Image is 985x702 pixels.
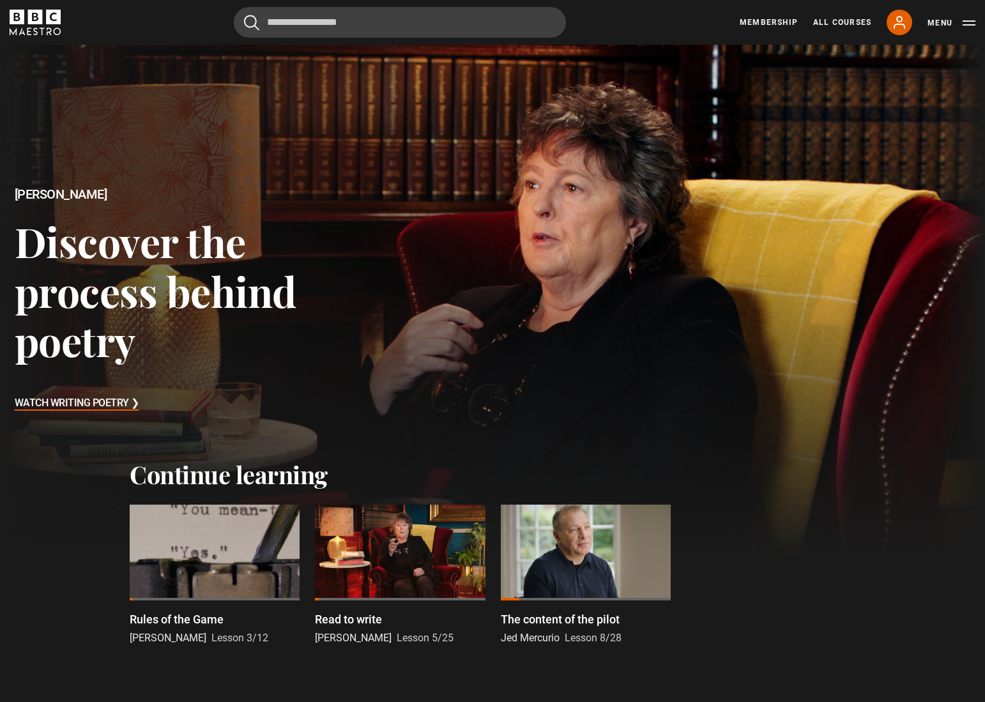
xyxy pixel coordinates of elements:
[813,17,871,28] a: All Courses
[244,15,259,31] button: Submit the search query
[15,187,394,202] h2: [PERSON_NAME]
[130,611,224,628] p: Rules of the Game
[15,394,139,413] h3: Watch Writing Poetry ❯
[565,632,622,644] span: Lesson 8/28
[501,632,560,644] span: Jed Mercurio
[315,505,485,646] a: Read to write [PERSON_NAME] Lesson 5/25
[234,7,566,38] input: Search
[501,611,620,628] p: The content of the pilot
[315,611,382,628] p: Read to write
[315,632,392,644] span: [PERSON_NAME]
[928,17,975,29] button: Toggle navigation
[740,17,798,28] a: Membership
[130,460,855,489] h2: Continue learning
[211,632,268,644] span: Lesson 3/12
[15,217,394,365] h3: Discover the process behind poetry
[130,505,300,646] a: Rules of the Game [PERSON_NAME] Lesson 3/12
[397,632,454,644] span: Lesson 5/25
[130,632,206,644] span: [PERSON_NAME]
[501,505,671,646] a: The content of the pilot Jed Mercurio Lesson 8/28
[10,10,61,35] svg: BBC Maestro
